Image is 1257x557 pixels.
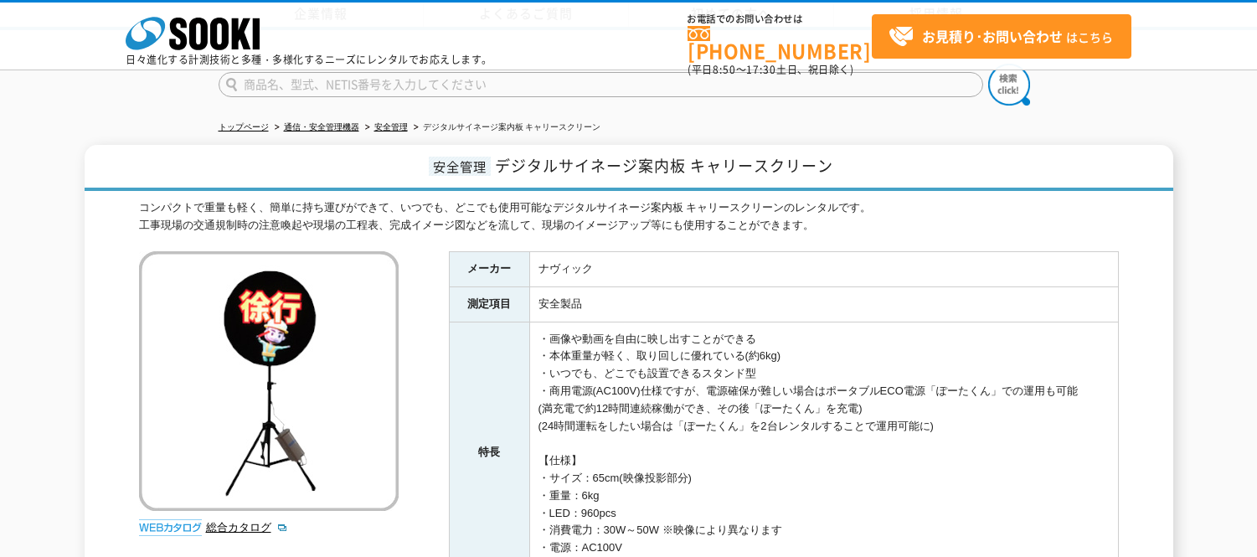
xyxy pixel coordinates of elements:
span: デジタルサイネージ案内板 キャリースクリーン [495,154,833,177]
img: デジタルサイネージ案内板 キャリースクリーン [139,251,399,511]
span: 17:30 [746,62,776,77]
input: 商品名、型式、NETIS番号を入力してください [219,72,983,97]
img: btn_search.png [988,64,1030,106]
a: 安全管理 [374,122,408,132]
span: (平日 ～ 土日、祝日除く) [688,62,853,77]
a: トップページ [219,122,269,132]
p: 日々進化する計測技術と多種・多様化するニーズにレンタルでお応えします。 [126,54,492,64]
td: ナヴィック [529,251,1118,286]
img: webカタログ [139,519,202,536]
a: お見積り･お問い合わせはこちら [872,14,1131,59]
td: 安全製品 [529,286,1118,322]
div: コンパクトで重量も軽く、簡単に持ち運びができて、いつでも、どこでも使用可能なデジタルサイネージ案内板 キャリースクリーンのレンタルです。 工事現場の交通規制時の注意喚起や現場の工程表、完成イメー... [139,199,1119,235]
a: 通信・安全管理機器 [284,122,359,132]
span: 安全管理 [429,157,491,176]
strong: お見積り･お問い合わせ [922,26,1063,46]
th: 測定項目 [449,286,529,322]
th: メーカー [449,251,529,286]
span: はこちら [889,24,1113,49]
li: デジタルサイネージ案内板 キャリースクリーン [410,119,601,137]
span: 8:50 [713,62,736,77]
span: お電話でのお問い合わせは [688,14,872,24]
a: [PHONE_NUMBER] [688,26,872,60]
a: 総合カタログ [206,521,288,534]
